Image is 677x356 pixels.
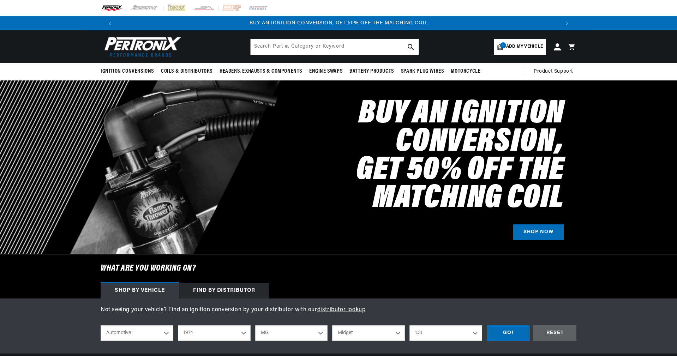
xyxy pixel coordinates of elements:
[101,283,179,298] div: Shop by vehicle
[179,283,269,298] div: Find by Distributor
[262,100,564,213] h2: Buy an Ignition Conversion, Get 50% off the Matching Coil
[534,68,573,76] span: Product Support
[506,43,543,50] span: Add my vehicle
[101,35,182,59] img: Pertronix
[101,63,157,80] summary: Ignition Conversions
[533,325,576,341] div: RESET
[397,63,448,80] summary: Spark Plug Wires
[317,307,366,313] a: distributor lookup
[250,20,428,26] a: BUY AN IGNITION CONVERSION, GET 50% OFF THE MATCHING COIL
[101,306,576,315] p: Not seeing your vehicle? Find an ignition conversion by your distributor with our
[401,68,444,75] span: Spark Plug Wires
[447,63,484,80] summary: Motorcycle
[101,325,173,341] select: Ride Type
[494,39,546,55] a: 1Add my vehicle
[409,325,482,341] select: Engine
[403,39,419,55] button: search button
[83,16,594,30] slideshow-component: Translation missing: en.sections.announcements.announcement_bar
[346,63,397,80] summary: Battery Products
[349,68,394,75] span: Battery Products
[220,68,302,75] span: Headers, Exhausts & Components
[178,325,251,341] select: Year
[101,68,154,75] span: Ignition Conversions
[117,19,560,27] div: Announcement
[216,63,306,80] summary: Headers, Exhausts & Components
[534,63,576,80] summary: Product Support
[309,68,342,75] span: Engine Swaps
[117,19,560,27] div: 1 of 3
[103,16,117,30] button: Translation missing: en.sections.announcements.previous_announcement
[487,325,530,341] div: GO!
[332,325,405,341] select: Model
[560,16,574,30] button: Translation missing: en.sections.announcements.next_announcement
[255,325,328,341] select: Make
[451,68,480,75] span: Motorcycle
[157,63,216,80] summary: Coils & Distributors
[83,254,594,283] h6: What are you working on?
[500,42,506,48] span: 1
[251,39,419,55] input: Search Part #, Category or Keyword
[306,63,346,80] summary: Engine Swaps
[513,224,564,240] a: SHOP NOW
[161,68,212,75] span: Coils & Distributors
